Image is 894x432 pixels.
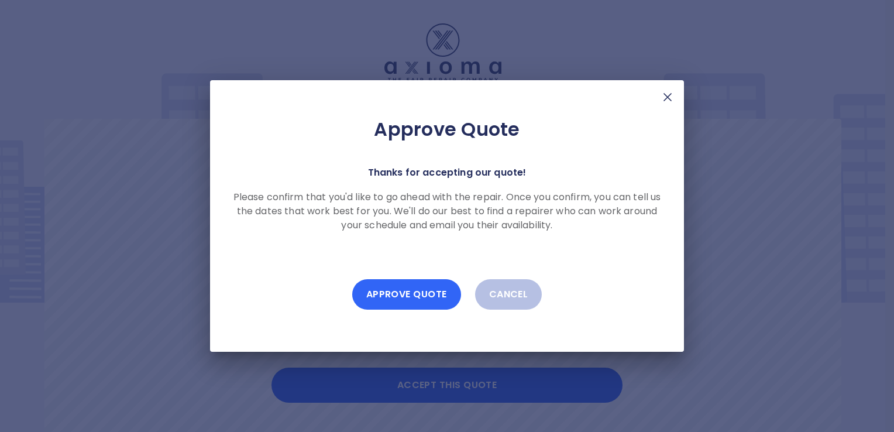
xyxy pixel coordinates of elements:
h2: Approve Quote [229,118,665,141]
img: X Mark [661,90,675,104]
button: Approve Quote [352,279,461,310]
p: Thanks for accepting our quote! [368,164,527,181]
p: Please confirm that you'd like to go ahead with the repair. Once you confirm, you can tell us the... [229,190,665,232]
button: Cancel [475,279,542,310]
